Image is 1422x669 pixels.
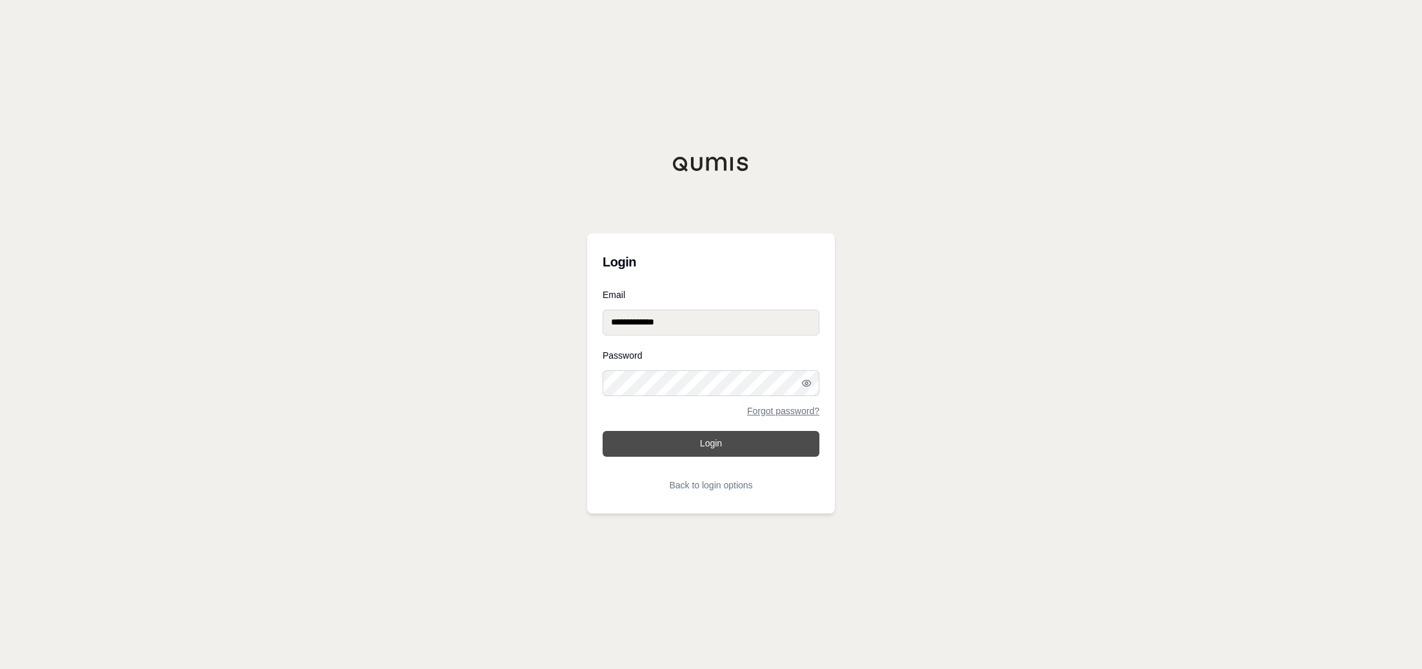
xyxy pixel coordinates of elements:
img: Qumis [672,156,750,172]
label: Email [603,290,819,299]
button: Login [603,431,819,457]
h3: Login [603,249,819,275]
button: Back to login options [603,472,819,498]
a: Forgot password? [747,406,819,415]
label: Password [603,351,819,360]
